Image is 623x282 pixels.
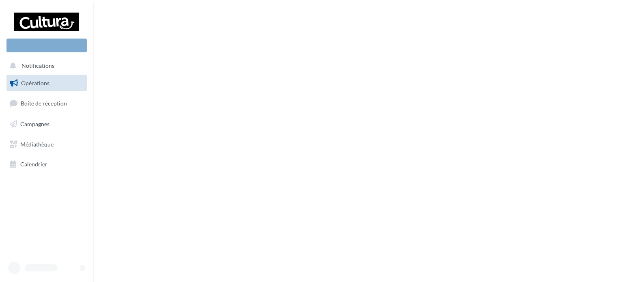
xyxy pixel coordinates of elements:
span: Opérations [21,80,49,86]
span: Notifications [21,62,54,69]
a: Opérations [5,75,88,92]
span: Médiathèque [20,140,54,147]
span: Boîte de réception [21,100,67,107]
a: Médiathèque [5,136,88,153]
div: Nouvelle campagne [6,39,87,52]
span: Calendrier [20,161,47,168]
a: Calendrier [5,156,88,173]
a: Campagnes [5,116,88,133]
a: Boîte de réception [5,95,88,112]
span: Campagnes [20,121,49,127]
